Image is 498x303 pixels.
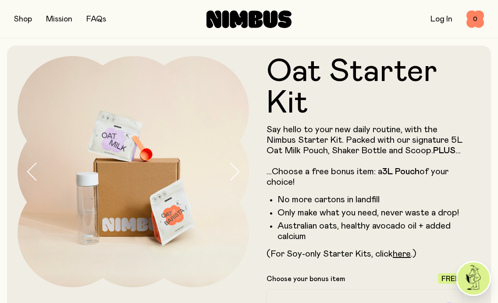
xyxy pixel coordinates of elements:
li: Australian oats, healthy avocado oil + added calcium [277,221,463,242]
strong: PLUS [433,146,455,155]
p: Say hello to your new daily routine, with the Nimbus Starter Kit. Packed with our signature 5L Oa... [267,124,463,187]
a: here [393,250,411,258]
li: Only make what you need, never waste a drop! [277,208,463,218]
a: Log In [430,15,452,23]
strong: 3L [382,167,393,176]
a: Mission [46,15,72,23]
strong: Pouch [395,167,420,176]
li: No more cartons in landfill [277,194,463,205]
button: 0 [466,11,484,28]
h1: Oat Starter Kit [267,56,463,119]
p: (For Soy-only Starter Kits, click .) [267,249,463,259]
img: agent [457,262,490,295]
a: FAQs [86,15,106,23]
span: Free [441,275,459,282]
p: Choose your bonus item [267,275,345,283]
